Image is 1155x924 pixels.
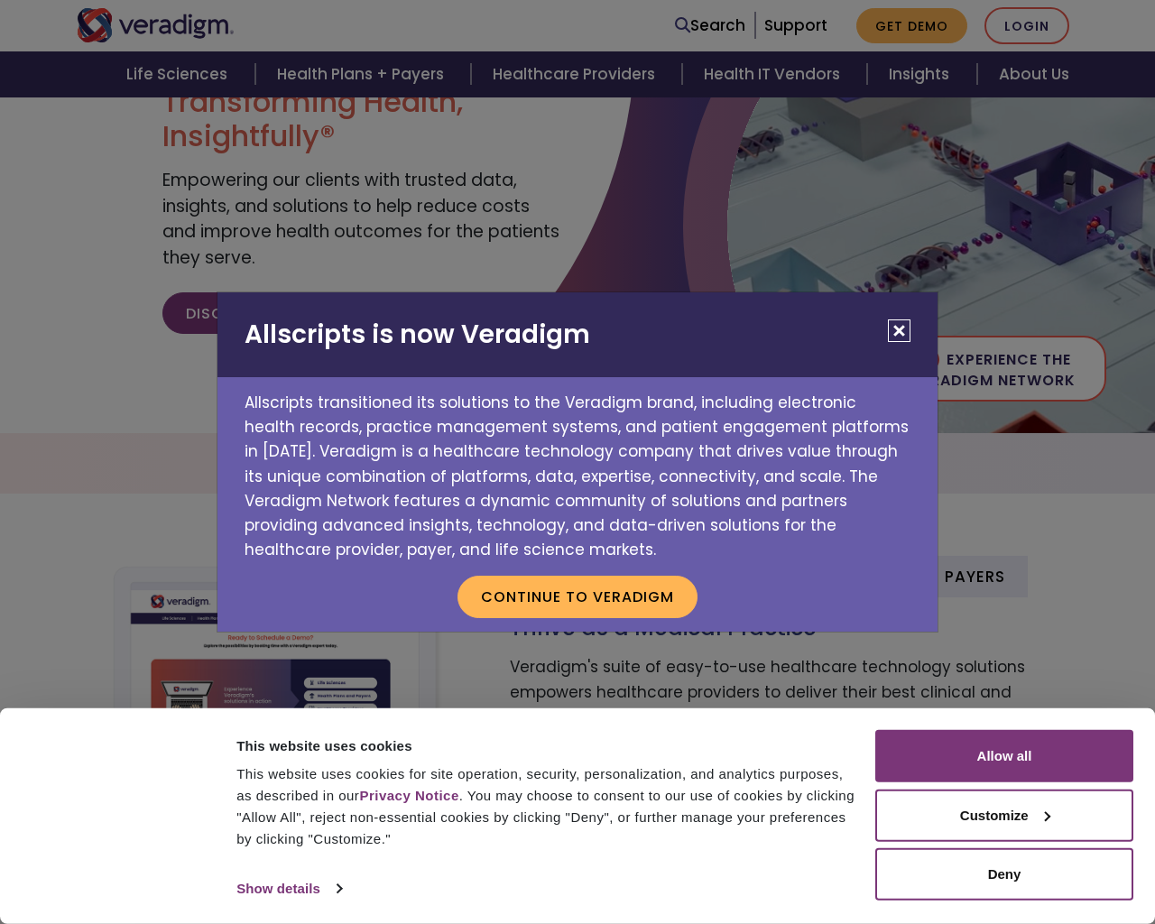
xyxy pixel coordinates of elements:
a: Show details [236,875,341,902]
button: Close [888,319,910,342]
button: Deny [875,848,1133,901]
p: Allscripts transitioned its solutions to the Veradigm brand, including electronic health records,... [217,377,938,562]
a: Privacy Notice [359,788,458,803]
button: Customize [875,789,1133,841]
h2: Allscripts is now Veradigm [217,292,938,377]
button: Continue to Veradigm [457,576,698,617]
button: Allow all [875,730,1133,782]
div: This website uses cookies [236,735,855,756]
div: This website uses cookies for site operation, security, personalization, and analytics purposes, ... [236,763,855,850]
